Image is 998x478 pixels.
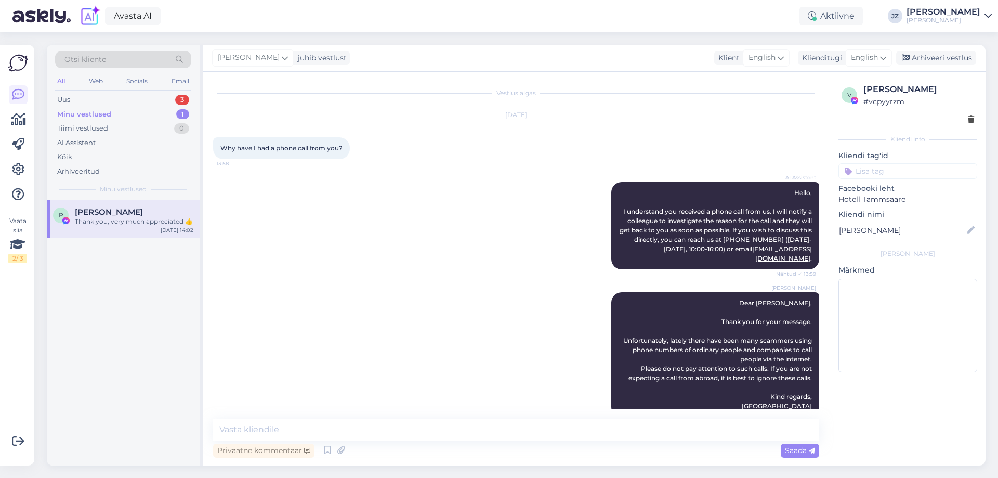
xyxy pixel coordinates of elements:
[799,7,863,25] div: Aktiivne
[57,138,96,148] div: AI Assistent
[59,211,63,219] span: P
[863,96,974,107] div: # vcpyyrzm
[752,245,812,262] a: [EMAIL_ADDRESS][DOMAIN_NAME]
[294,53,347,63] div: juhib vestlust
[216,160,255,167] span: 13:58
[748,52,776,63] span: English
[57,166,100,177] div: Arhiveeritud
[79,5,101,27] img: explore-ai
[220,144,343,152] span: Why have I had a phone call from you?
[896,51,976,65] div: Arhiveeri vestlus
[176,109,189,120] div: 1
[798,53,842,63] div: Klienditugi
[785,446,815,455] span: Saada
[776,270,816,278] span: Nähtud ✓ 13:59
[57,95,70,105] div: Uus
[57,109,111,120] div: Minu vestlused
[105,7,161,25] a: Avasta AI
[771,284,816,292] span: [PERSON_NAME]
[213,110,819,120] div: [DATE]
[838,265,977,276] p: Märkmed
[838,194,977,205] p: Hotell Tammsaare
[174,123,189,134] div: 0
[863,83,974,96] div: [PERSON_NAME]
[87,74,105,88] div: Web
[175,95,189,105] div: 3
[55,74,67,88] div: All
[888,9,902,23] div: JZ
[218,52,280,63] span: [PERSON_NAME]
[907,8,992,24] a: [PERSON_NAME][PERSON_NAME]
[838,163,977,179] input: Lisa tag
[838,150,977,161] p: Kliendi tag'id
[714,53,740,63] div: Klient
[169,74,191,88] div: Email
[213,444,314,458] div: Privaatne kommentaar
[8,53,28,73] img: Askly Logo
[839,225,965,236] input: Lisa nimi
[64,54,106,65] span: Otsi kliente
[57,152,72,162] div: Kõik
[907,16,980,24] div: [PERSON_NAME]
[838,209,977,220] p: Kliendi nimi
[75,217,193,226] div: Thank you, very much appreciated 👍
[161,226,193,234] div: [DATE] 14:02
[851,52,878,63] span: English
[57,123,108,134] div: Tiimi vestlused
[847,91,851,99] span: v
[8,254,27,263] div: 2 / 3
[838,135,977,144] div: Kliendi info
[213,88,819,98] div: Vestlus algas
[100,185,147,194] span: Minu vestlused
[838,183,977,194] p: Facebooki leht
[838,249,977,259] div: [PERSON_NAME]
[75,208,143,217] span: Peter Lowes
[777,174,816,182] span: AI Assistent
[8,216,27,263] div: Vaata siia
[907,8,980,16] div: [PERSON_NAME]
[124,74,150,88] div: Socials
